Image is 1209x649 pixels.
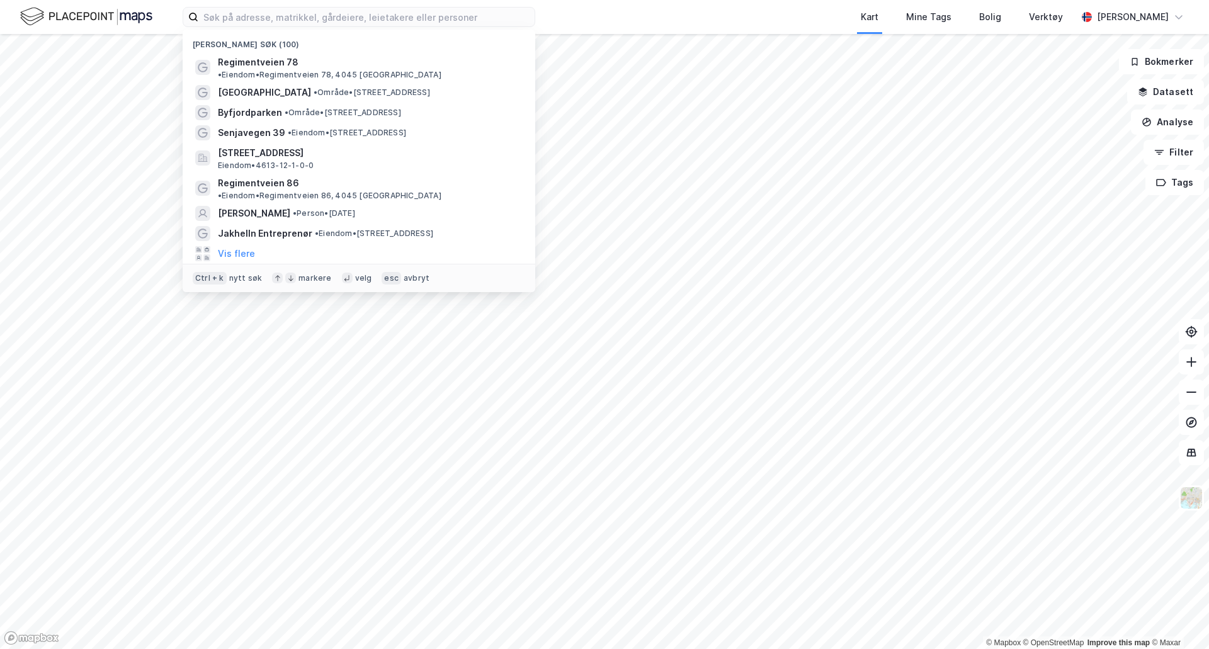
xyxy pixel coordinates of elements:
[1146,589,1209,649] iframe: Chat Widget
[979,9,1001,25] div: Bolig
[285,108,401,118] span: Område • [STREET_ADDRESS]
[229,273,263,283] div: nytt søk
[293,208,355,218] span: Person • [DATE]
[193,272,227,285] div: Ctrl + k
[288,128,292,137] span: •
[314,87,430,98] span: Område • [STREET_ADDRESS]
[298,273,331,283] div: markere
[218,191,441,201] span: Eiendom • Regimentveien 86, 4045 [GEOGRAPHIC_DATA]
[382,272,401,285] div: esc
[218,145,520,161] span: [STREET_ADDRESS]
[315,229,433,239] span: Eiendom • [STREET_ADDRESS]
[861,9,878,25] div: Kart
[218,176,299,191] span: Regimentveien 86
[1023,638,1084,647] a: OpenStreetMap
[404,273,429,283] div: avbryt
[1131,110,1204,135] button: Analyse
[355,273,372,283] div: velg
[1029,9,1063,25] div: Verktøy
[20,6,152,28] img: logo.f888ab2527a4732fd821a326f86c7f29.svg
[1144,140,1204,165] button: Filter
[218,161,314,171] span: Eiendom • 4613-12-1-0-0
[1087,638,1150,647] a: Improve this map
[1145,170,1204,195] button: Tags
[218,191,222,200] span: •
[314,87,317,97] span: •
[218,70,222,79] span: •
[218,55,298,70] span: Regimentveien 78
[218,70,441,80] span: Eiendom • Regimentveien 78, 4045 [GEOGRAPHIC_DATA]
[198,8,535,26] input: Søk på adresse, matrikkel, gårdeiere, leietakere eller personer
[218,246,255,261] button: Vis flere
[183,30,535,52] div: [PERSON_NAME] søk (100)
[1179,486,1203,510] img: Z
[293,208,297,218] span: •
[218,206,290,221] span: [PERSON_NAME]
[218,85,311,100] span: [GEOGRAPHIC_DATA]
[218,226,312,241] span: Jakhelln Entreprenør
[906,9,951,25] div: Mine Tags
[218,125,285,140] span: Senjavegen 39
[285,108,288,117] span: •
[986,638,1021,647] a: Mapbox
[4,631,59,645] a: Mapbox homepage
[315,229,319,238] span: •
[1097,9,1169,25] div: [PERSON_NAME]
[1146,589,1209,649] div: Kontrollprogram for chat
[218,105,282,120] span: Byfjordparken
[1119,49,1204,74] button: Bokmerker
[288,128,406,138] span: Eiendom • [STREET_ADDRESS]
[1127,79,1204,104] button: Datasett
